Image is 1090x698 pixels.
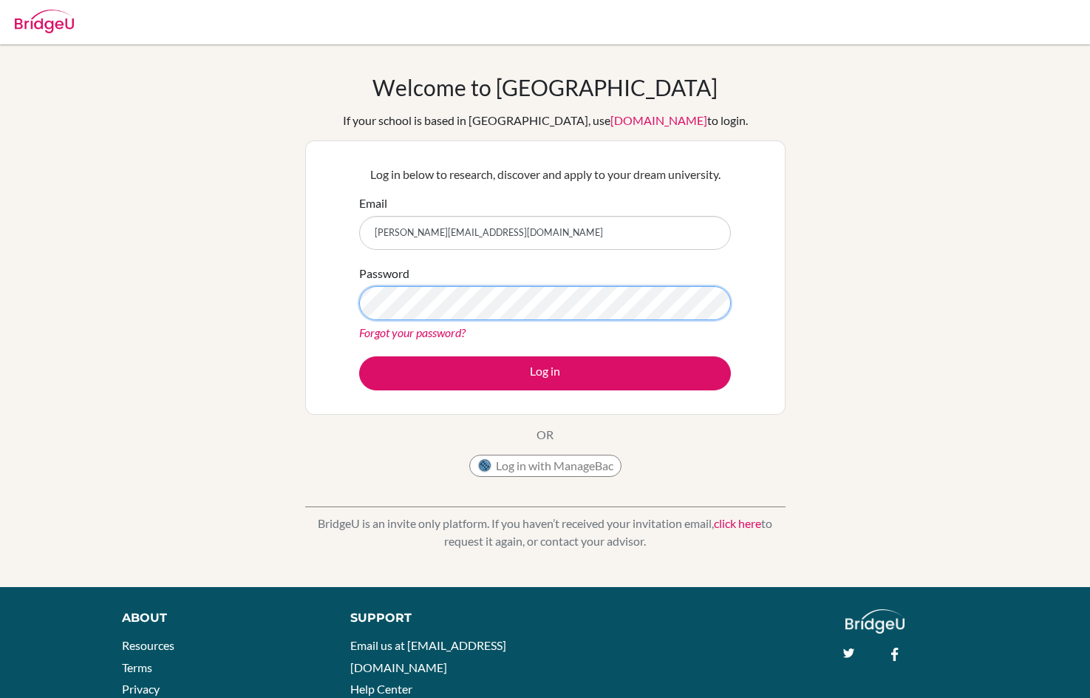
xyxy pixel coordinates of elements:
button: Log in [359,356,731,390]
div: About [122,609,317,627]
a: Terms [122,660,152,674]
div: If your school is based in [GEOGRAPHIC_DATA], use to login. [343,112,748,129]
a: Help Center [350,682,412,696]
a: Forgot your password? [359,325,466,339]
a: [DOMAIN_NAME] [610,113,707,127]
button: Log in with ManageBac [469,455,621,477]
a: Privacy [122,682,160,696]
a: Resources [122,638,174,652]
a: click here [714,516,761,530]
a: Email us at [EMAIL_ADDRESS][DOMAIN_NAME] [350,638,506,674]
p: Log in below to research, discover and apply to your dream university. [359,166,731,183]
img: logo_white@2x-f4f0deed5e89b7ecb1c2cc34c3e3d731f90f0f143d5ea2071677605dd97b5244.png [845,609,905,634]
div: Support [350,609,530,627]
img: Bridge-U [15,10,74,33]
label: Password [359,265,409,282]
h1: Welcome to [GEOGRAPHIC_DATA] [372,74,718,101]
p: OR [537,426,553,444]
label: Email [359,194,387,212]
p: BridgeU is an invite only platform. If you haven’t received your invitation email, to request it ... [305,515,786,550]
